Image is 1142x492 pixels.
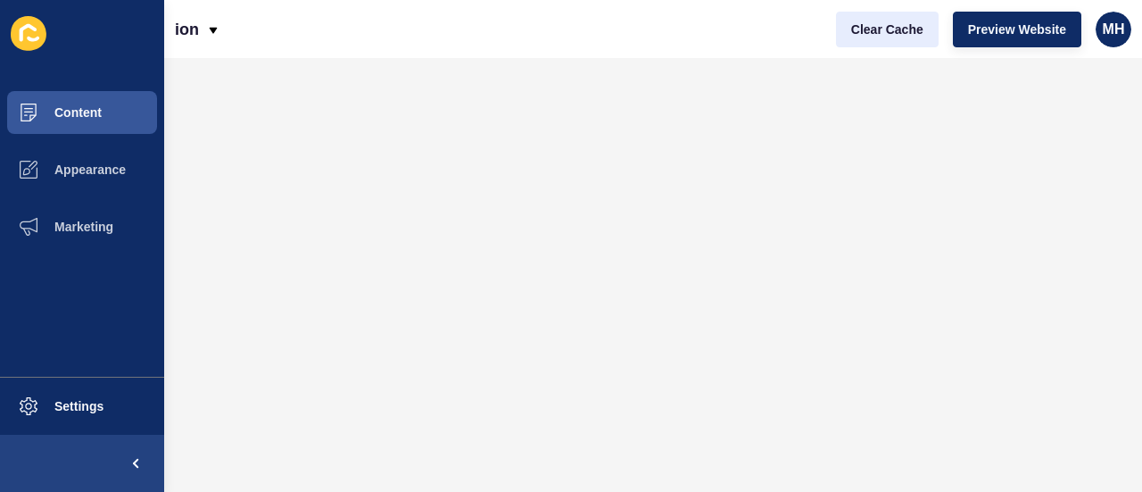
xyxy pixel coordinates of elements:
span: MH [1103,21,1125,38]
span: Clear Cache [851,21,923,38]
span: Preview Website [968,21,1066,38]
p: ion [175,7,199,52]
button: Preview Website [953,12,1081,47]
button: Clear Cache [836,12,939,47]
